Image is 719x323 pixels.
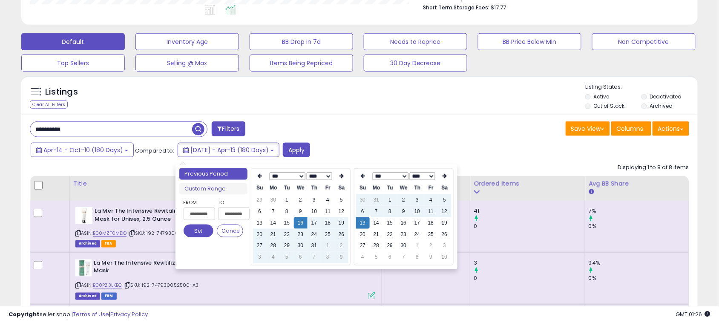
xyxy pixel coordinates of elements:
span: Columns [617,124,644,133]
div: Avg BB Share [589,179,685,188]
td: 30 [356,194,370,206]
img: 313ia2S0CGL._SL40_.jpg [75,260,92,277]
small: Avg BB Share. [589,188,594,196]
button: Inventory Age [135,33,239,50]
span: Listings that have been deleted from Seller Central [75,240,100,248]
th: Fr [424,182,438,194]
div: Title [73,179,378,188]
span: | SKU: 192-747930052500-A3 [124,282,198,289]
label: Archived [650,102,673,110]
td: 1 [411,240,424,252]
td: 6 [356,206,370,217]
label: Out of Stock [594,102,625,110]
td: 4 [356,252,370,263]
td: 2 [335,240,348,252]
span: | SKU: 192-747930052500-A-FBA [128,230,211,236]
td: 23 [294,229,308,240]
th: Tu [280,182,294,194]
div: 0% [589,275,689,283]
td: 26 [438,229,452,240]
div: 94% [589,260,689,267]
td: 21 [370,229,383,240]
td: 2 [424,240,438,252]
a: B00MZT0MDO [93,230,127,237]
td: 18 [424,217,438,229]
th: We [397,182,411,194]
td: 28 [267,240,280,252]
td: 9 [335,252,348,263]
td: 2 [294,194,308,206]
td: 7 [308,252,321,263]
button: BB Price Below Min [478,33,581,50]
td: 11 [321,206,335,217]
div: 7% [589,207,689,215]
td: 5 [370,252,383,263]
td: 8 [280,206,294,217]
div: ASIN: [75,207,375,247]
div: 0 [474,275,585,283]
button: Needs to Reprice [364,33,467,50]
span: Apr-14 - Oct-10 (180 Days) [43,146,123,154]
td: 27 [253,240,267,252]
label: To [218,198,243,207]
td: 19 [438,217,452,229]
td: 3 [438,240,452,252]
div: 3 [474,260,585,267]
button: Top Sellers [21,55,125,72]
h5: Listings [45,86,78,98]
td: 29 [253,194,267,206]
b: La Mer The Intensive Revitilizing Mask [94,260,197,277]
td: 1 [321,240,335,252]
td: 31 [370,194,383,206]
td: 14 [267,217,280,229]
td: 12 [438,206,452,217]
th: Mo [267,182,280,194]
td: 7 [397,252,411,263]
td: 30 [267,194,280,206]
td: 20 [356,229,370,240]
td: 24 [308,229,321,240]
label: Active [594,93,610,100]
th: Th [411,182,424,194]
div: 0 [474,222,585,230]
div: Displaying 1 to 8 of 8 items [618,164,689,172]
td: 31 [308,240,321,252]
td: 10 [438,252,452,263]
div: Fulfillment [385,179,466,188]
td: 17 [308,217,321,229]
td: 15 [383,217,397,229]
label: From [184,198,213,207]
td: 16 [294,217,308,229]
button: Cancel [217,225,243,237]
td: 16 [397,217,411,229]
button: Selling @ Max [135,55,239,72]
a: B00PZ3LKEC [93,282,122,289]
td: 1 [383,194,397,206]
div: seller snap | | [9,311,148,319]
button: Apr-14 - Oct-10 (180 Days) [31,143,134,157]
td: 30 [397,240,411,252]
td: 29 [280,240,294,252]
td: 5 [280,252,294,263]
td: 4 [424,194,438,206]
th: Sa [335,182,348,194]
button: Columns [611,121,651,136]
b: Short Term Storage Fees: [423,4,490,11]
td: 6 [294,252,308,263]
div: ASIN: [75,260,375,299]
td: 27 [356,240,370,252]
th: We [294,182,308,194]
td: 23 [397,229,411,240]
td: 29 [383,240,397,252]
span: FBA [101,240,116,248]
button: Apply [283,143,310,157]
span: [DATE] - Apr-13 (180 Days) [190,146,269,154]
a: Privacy Policy [110,310,148,318]
span: 2025-10-10 01:26 GMT [676,310,710,318]
span: $17.77 [491,3,506,12]
p: Listing States: [585,83,698,91]
td: 22 [280,229,294,240]
td: 2 [397,194,411,206]
td: 1 [280,194,294,206]
span: Listings that have been deleted from Seller Central [75,293,100,300]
